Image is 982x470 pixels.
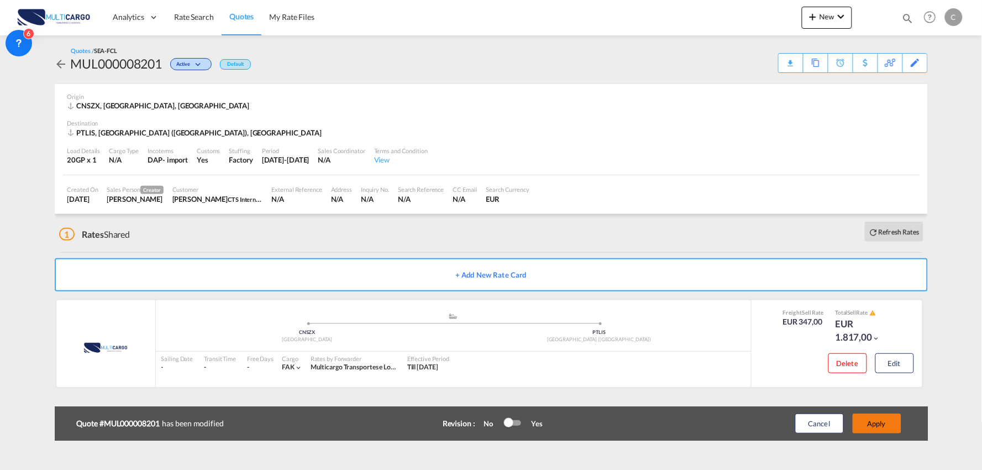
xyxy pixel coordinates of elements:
[67,155,101,165] div: 20GP x 1
[109,147,139,155] div: Cargo Type
[67,92,915,101] div: Origin
[220,59,250,70] div: Default
[828,353,867,373] button: Delete
[162,55,214,72] div: Change Status Here
[311,363,396,372] div: Multicargo Transportes e Logistica
[361,185,389,194] div: Inquiry No.
[148,155,162,165] div: DAP
[374,147,428,155] div: Terms and Condition
[272,185,322,194] div: External Reference
[59,228,130,241] div: Shared
[55,55,71,72] div: icon-arrow-left
[835,317,890,344] div: EUR 1.817,00
[945,8,963,26] div: C
[873,335,880,342] md-icon: icon-chevron-down
[835,309,890,317] div: Total Rate
[407,363,438,372] div: Till 25 Sep 2025
[161,329,454,336] div: CNSZX
[802,309,812,316] span: Sell
[374,155,428,165] div: View
[229,155,253,165] div: Factory Stuffing
[398,185,444,194] div: Search Reference
[262,155,309,165] div: 25 Sep 2025
[67,128,325,138] div: PTLIS, Lisbon (Lisboa), Europe
[229,147,253,155] div: Stuffing
[176,61,192,71] span: Active
[193,62,206,68] md-icon: icon-chevron-down
[806,10,820,23] md-icon: icon-plus 400-fg
[407,354,449,363] div: Effective Period
[783,316,825,327] div: EUR 347,00
[109,155,139,165] div: N/A
[170,58,212,70] div: Change Status Here
[174,12,214,22] span: Rate Search
[59,228,75,241] span: 1
[161,363,193,372] div: -
[407,363,438,371] span: Till [DATE]
[272,194,322,204] div: N/A
[875,353,914,373] button: Edit
[17,5,91,30] img: 82db67801a5411eeacfdbd8acfa81e61.png
[331,194,352,204] div: N/A
[113,12,144,23] span: Analytics
[282,363,295,371] span: FAK
[848,309,857,316] span: Sell
[865,222,923,242] button: icon-refreshRefresh Rates
[295,364,302,372] md-icon: icon-chevron-down
[879,228,920,236] b: Refresh Rates
[783,309,825,316] div: Freight Rate
[82,229,104,239] span: Rates
[853,414,901,434] button: Apply
[361,194,389,204] div: N/A
[902,12,914,29] div: icon-magnify
[67,119,915,127] div: Destination
[398,194,444,204] div: N/A
[453,185,477,194] div: CC Email
[869,227,879,237] md-icon: icon-refresh
[172,194,263,204] div: Christina Zhang
[311,363,409,371] span: Multicargo Transportes e Logistica
[453,194,477,204] div: N/A
[902,12,914,24] md-icon: icon-magnify
[921,8,945,28] div: Help
[311,354,396,363] div: Rates by Forwarder
[247,354,274,363] div: Free Days
[71,55,162,72] div: MUL000008201
[107,185,164,194] div: Sales Person
[447,314,460,319] md-icon: assets/icons/custom/ship-fill.svg
[870,310,876,316] md-icon: icon-alert
[148,147,188,155] div: Incoterms
[784,54,797,64] div: Quote PDF is not available at this time
[67,147,101,155] div: Load Details
[229,12,254,21] span: Quotes
[197,147,220,155] div: Customs
[204,354,236,363] div: Transit Time
[94,47,117,54] span: SEA-FCL
[453,336,745,343] div: [GEOGRAPHIC_DATA] ([GEOGRAPHIC_DATA])
[486,194,530,204] div: EUR
[71,46,118,55] div: Quotes /SEA-FCL
[204,363,236,372] div: -
[140,186,163,194] span: Creator
[55,58,68,71] md-icon: icon-arrow-left
[55,258,928,291] button: + Add New Rate Card
[67,194,98,204] div: 26 Aug 2025
[331,185,352,194] div: Address
[802,7,852,29] button: icon-plus 400-fgNewicon-chevron-down
[795,414,844,434] button: Cancel
[67,185,98,194] div: Created On
[269,12,314,22] span: My Rate Files
[834,10,848,23] md-icon: icon-chevron-down
[228,195,370,203] span: CTS International Freight ([GEOGRAPHIC_DATA]) S. L.
[161,354,193,363] div: Sailing Date
[806,12,848,21] span: New
[77,415,408,432] div: has been modified
[453,329,745,336] div: PTLIS
[262,147,309,155] div: Period
[197,155,220,165] div: Yes
[318,147,365,155] div: Sales Coordinator
[521,419,543,429] div: Yes
[921,8,939,27] span: Help
[318,155,365,165] div: N/A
